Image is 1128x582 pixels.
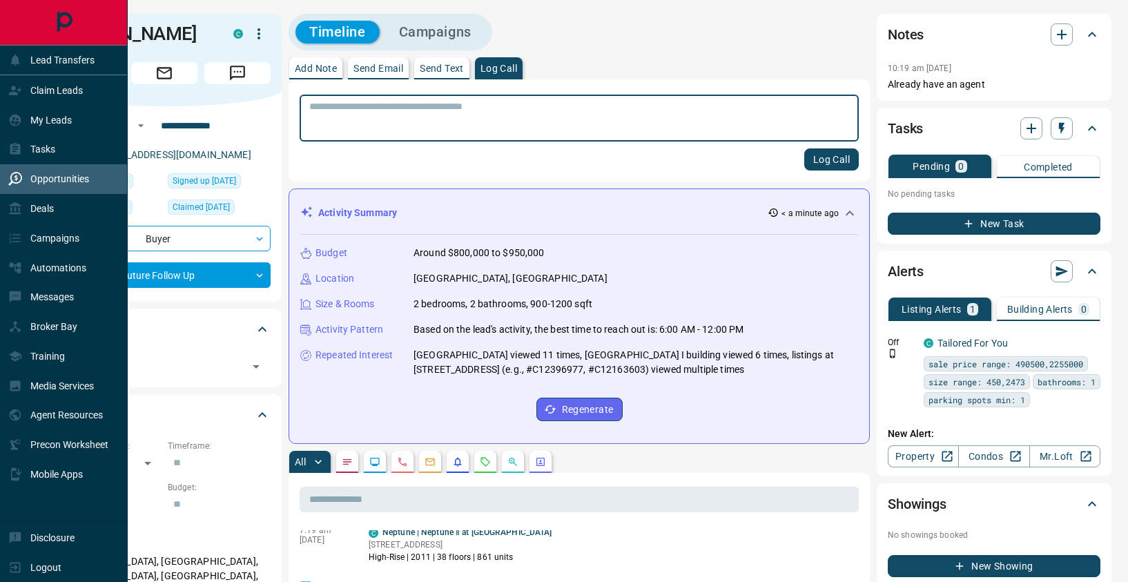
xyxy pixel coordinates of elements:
[480,64,517,73] p: Log Call
[425,456,436,467] svg: Emails
[168,173,271,193] div: Mon Nov 20 2023
[246,357,266,376] button: Open
[888,529,1100,541] p: No showings booked
[888,64,951,73] p: 10:19 am [DATE]
[888,260,924,282] h2: Alerts
[173,200,230,214] span: Claimed [DATE]
[58,23,213,45] h1: [PERSON_NAME]
[535,456,546,467] svg: Agent Actions
[300,535,348,545] p: [DATE]
[382,527,552,537] a: Neptune | Neptune Ⅱ at [GEOGRAPHIC_DATA]
[315,246,347,260] p: Budget
[397,456,408,467] svg: Calls
[888,555,1100,577] button: New Showing
[315,297,375,311] p: Size & Rooms
[58,398,271,431] div: Criteria
[315,322,383,337] p: Activity Pattern
[369,551,552,563] p: High-Rise | 2011 | 38 floors | 861 units
[295,457,306,467] p: All
[315,348,393,362] p: Repeated Interest
[133,117,149,134] button: Open
[168,440,271,452] p: Timeframe:
[928,393,1025,407] span: parking spots min: 1
[233,29,243,39] div: condos.ca
[295,21,380,43] button: Timeline
[902,304,962,314] p: Listing Alerts
[958,162,964,171] p: 0
[295,64,337,73] p: Add Note
[414,271,607,286] p: [GEOGRAPHIC_DATA], [GEOGRAPHIC_DATA]
[315,271,354,286] p: Location
[888,184,1100,204] p: No pending tasks
[888,213,1100,235] button: New Task
[913,162,950,171] p: Pending
[888,349,897,358] svg: Push Notification Only
[781,207,839,220] p: < a minute ago
[507,456,518,467] svg: Opportunities
[888,112,1100,145] div: Tasks
[888,445,959,467] a: Property
[318,206,397,220] p: Activity Summary
[888,23,924,46] h2: Notes
[1024,162,1073,172] p: Completed
[414,297,592,311] p: 2 bedrooms, 2 bathrooms, 900-1200 sqft
[928,357,1083,371] span: sale price range: 490500,2255000
[420,64,464,73] p: Send Text
[536,398,623,421] button: Regenerate
[888,336,915,349] p: Off
[414,322,743,337] p: Based on the lead's activity, the best time to reach out is: 6:00 AM - 12:00 PM
[369,528,378,538] div: condos.ca
[58,538,271,550] p: Areas Searched:
[888,487,1100,521] div: Showings
[95,149,251,160] a: [EMAIL_ADDRESS][DOMAIN_NAME]
[369,539,552,551] p: [STREET_ADDRESS]
[300,200,858,226] div: Activity Summary< a minute ago
[204,62,271,84] span: Message
[58,226,271,251] div: Buyer
[970,304,975,314] p: 1
[353,64,403,73] p: Send Email
[888,77,1100,92] p: Already have an agent
[131,62,197,84] span: Email
[452,456,463,467] svg: Listing Alerts
[1007,304,1073,314] p: Building Alerts
[888,18,1100,51] div: Notes
[342,456,353,467] svg: Notes
[888,427,1100,441] p: New Alert:
[888,493,946,515] h2: Showings
[414,246,545,260] p: Around $800,000 to $950,000
[168,481,271,494] p: Budget:
[414,348,858,377] p: [GEOGRAPHIC_DATA] viewed 11 times, [GEOGRAPHIC_DATA] I building viewed 6 times, listings at [STRE...
[958,445,1029,467] a: Condos
[385,21,485,43] button: Campaigns
[1081,304,1087,314] p: 0
[1038,375,1096,389] span: bathrooms: 1
[937,338,1008,349] a: Tailored For You
[369,456,380,467] svg: Lead Browsing Activity
[300,525,348,535] p: 7:19 am
[928,375,1025,389] span: size range: 450,2473
[804,148,859,171] button: Log Call
[888,255,1100,288] div: Alerts
[173,174,236,188] span: Signed up [DATE]
[1029,445,1100,467] a: Mr.Loft
[924,338,933,348] div: condos.ca
[58,313,271,346] div: Tags
[480,456,491,467] svg: Requests
[888,117,923,139] h2: Tasks
[58,262,271,288] div: Future Follow Up
[168,200,271,219] div: Mon Nov 20 2023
